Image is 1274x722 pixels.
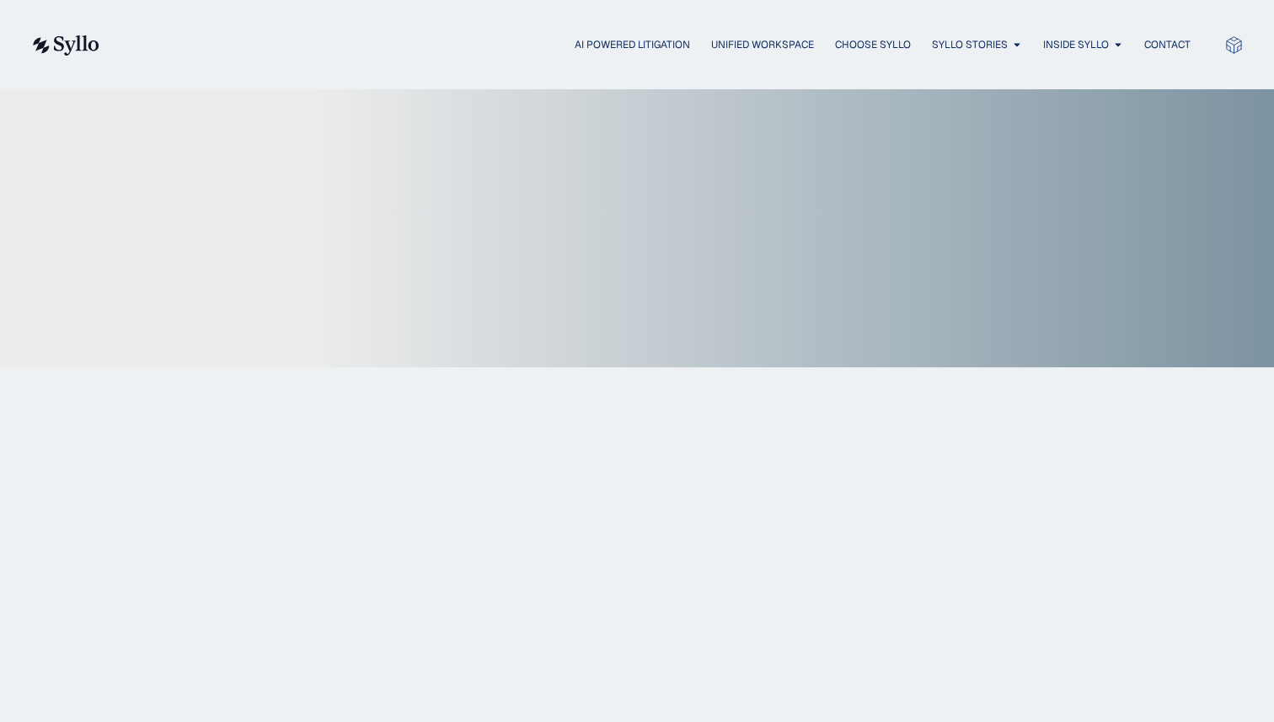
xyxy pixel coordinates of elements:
a: Contact [1144,37,1191,52]
a: Choose Syllo [835,37,911,52]
a: Unified Workspace [711,37,814,52]
a: Inside Syllo [1043,37,1109,52]
img: syllo [30,35,99,56]
a: Syllo Stories [932,37,1008,52]
div: Menu Toggle [133,37,1191,53]
nav: Menu [133,37,1191,53]
a: AI Powered Litigation [575,37,690,52]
